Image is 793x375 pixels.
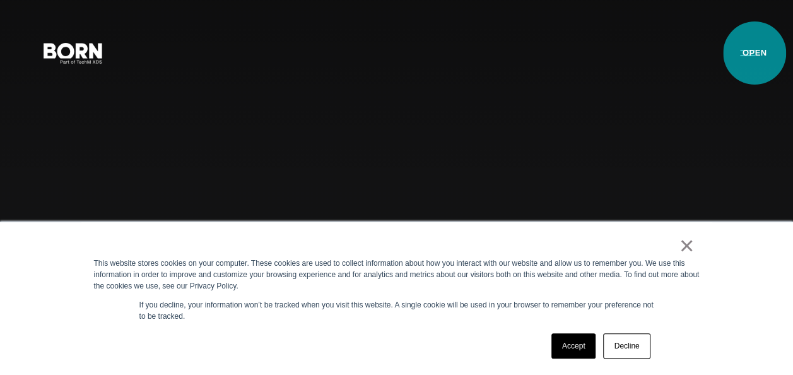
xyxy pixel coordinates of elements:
[551,333,596,359] a: Accept
[603,333,650,359] a: Decline
[139,299,654,322] p: If you decline, your information won’t be tracked when you visit this website. A single cookie wi...
[732,39,763,66] button: Open
[679,240,695,251] a: ×
[94,258,700,292] div: This website stores cookies on your computer. These cookies are used to collect information about...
